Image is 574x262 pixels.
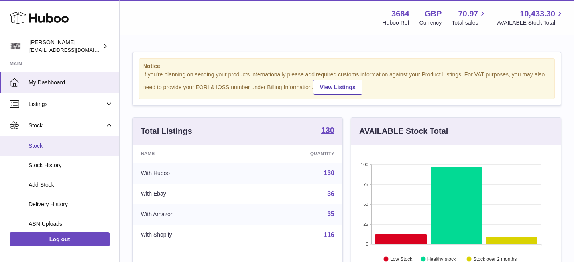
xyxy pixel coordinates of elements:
a: 70.97 Total sales [452,8,487,27]
a: View Listings [313,80,362,95]
td: With Huboo [133,163,248,184]
strong: Notice [143,63,550,70]
text: Healthy stock [427,256,456,262]
text: 100 [361,162,368,167]
span: 70.97 [458,8,478,19]
div: [PERSON_NAME] [29,39,101,54]
text: 0 [366,242,368,246]
div: If you're planning on sending your products internationally please add required customs informati... [143,71,550,95]
td: With Amazon [133,204,248,225]
text: 75 [363,182,368,187]
span: Stock [29,142,113,150]
td: With Shopify [133,225,248,245]
span: AVAILABLE Stock Total [497,19,564,27]
div: Currency [419,19,442,27]
span: ASN Uploads [29,220,113,228]
h3: Total Listings [141,126,192,137]
a: 130 [321,126,334,136]
th: Quantity [248,145,342,163]
span: Delivery History [29,201,113,208]
span: Add Stock [29,181,113,189]
a: Log out [10,232,110,246]
td: With Ebay [133,184,248,204]
a: 10,433.30 AVAILABLE Stock Total [497,8,564,27]
span: My Dashboard [29,79,113,86]
text: 25 [363,222,368,227]
span: Total sales [452,19,487,27]
span: Stock History [29,162,113,169]
a: 130 [324,170,334,176]
strong: 3684 [391,8,409,19]
div: Huboo Ref [383,19,409,27]
text: 50 [363,202,368,207]
text: Low Stock [390,256,413,262]
a: 116 [324,231,334,238]
span: Stock [29,122,105,129]
strong: 130 [321,126,334,134]
span: [EMAIL_ADDRESS][DOMAIN_NAME] [29,47,117,53]
text: Stock over 2 months [473,256,517,262]
th: Name [133,145,248,163]
strong: GBP [425,8,442,19]
span: Listings [29,100,105,108]
img: theinternationalventure@gmail.com [10,40,22,52]
span: 10,433.30 [520,8,555,19]
a: 35 [327,211,334,217]
a: 36 [327,190,334,197]
h3: AVAILABLE Stock Total [359,126,448,137]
